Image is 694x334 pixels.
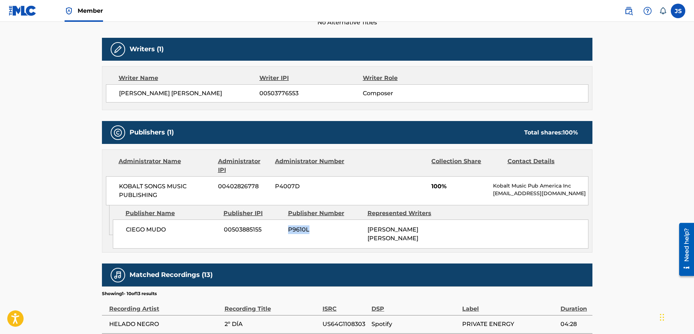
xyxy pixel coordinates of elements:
[660,306,664,328] div: Drag
[367,226,418,242] span: [PERSON_NAME] [PERSON_NAME]
[259,89,362,98] span: 00503776553
[126,225,218,234] span: CIEGO MUDO
[224,225,283,234] span: 00503885155
[462,297,557,313] div: Label
[363,74,457,83] div: Writer Role
[119,74,260,83] div: Writer Name
[640,4,655,18] div: Help
[225,297,319,313] div: Recording Title
[275,182,345,191] span: P4007D
[130,45,164,53] h5: Writers (1)
[114,128,122,137] img: Publishers
[225,320,319,329] span: 2º DÍA
[524,128,578,137] div: Total shares:
[560,297,589,313] div: Duration
[508,157,578,174] div: Contact Details
[371,320,459,329] span: Spotify
[109,297,221,313] div: Recording Artist
[275,157,345,174] div: Administrator Number
[288,225,362,234] span: P9610L
[78,7,103,15] span: Member
[493,182,588,190] p: Kobalt Music Pub America Inc
[126,209,218,218] div: Publisher Name
[102,18,592,27] span: No Alternative Titles
[259,74,363,83] div: Writer IPI
[218,157,270,174] div: Administrator IPI
[431,182,488,191] span: 100%
[371,297,459,313] div: DSP
[130,128,174,137] h5: Publishers (1)
[223,209,283,218] div: Publisher IPI
[563,129,578,136] span: 100 %
[114,271,122,279] img: Matched Recordings
[109,320,221,329] span: HELADO NEGRO
[659,7,666,15] div: Notifications
[674,220,694,279] iframe: Resource Center
[9,5,37,16] img: MLC Logo
[119,157,213,174] div: Administrator Name
[323,320,368,329] span: US64G1108303
[621,4,636,18] a: Public Search
[363,89,457,98] span: Composer
[130,271,213,279] h5: Matched Recordings (13)
[119,182,213,200] span: KOBALT SONGS MUSIC PUBLISHING
[560,320,589,329] span: 04:28
[671,4,685,18] div: User Menu
[431,157,502,174] div: Collection Share
[288,209,362,218] div: Publisher Number
[658,299,694,334] iframe: Chat Widget
[65,7,73,15] img: Top Rightsholder
[367,209,442,218] div: Represented Writers
[119,89,260,98] span: [PERSON_NAME] [PERSON_NAME]
[218,182,270,191] span: 00402826778
[493,190,588,197] p: [EMAIL_ADDRESS][DOMAIN_NAME]
[114,45,122,54] img: Writers
[102,290,157,297] p: Showing 1 - 10 of 13 results
[643,7,652,15] img: help
[462,320,557,329] span: PRIVATE ENERGY
[323,297,368,313] div: ISRC
[624,7,633,15] img: search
